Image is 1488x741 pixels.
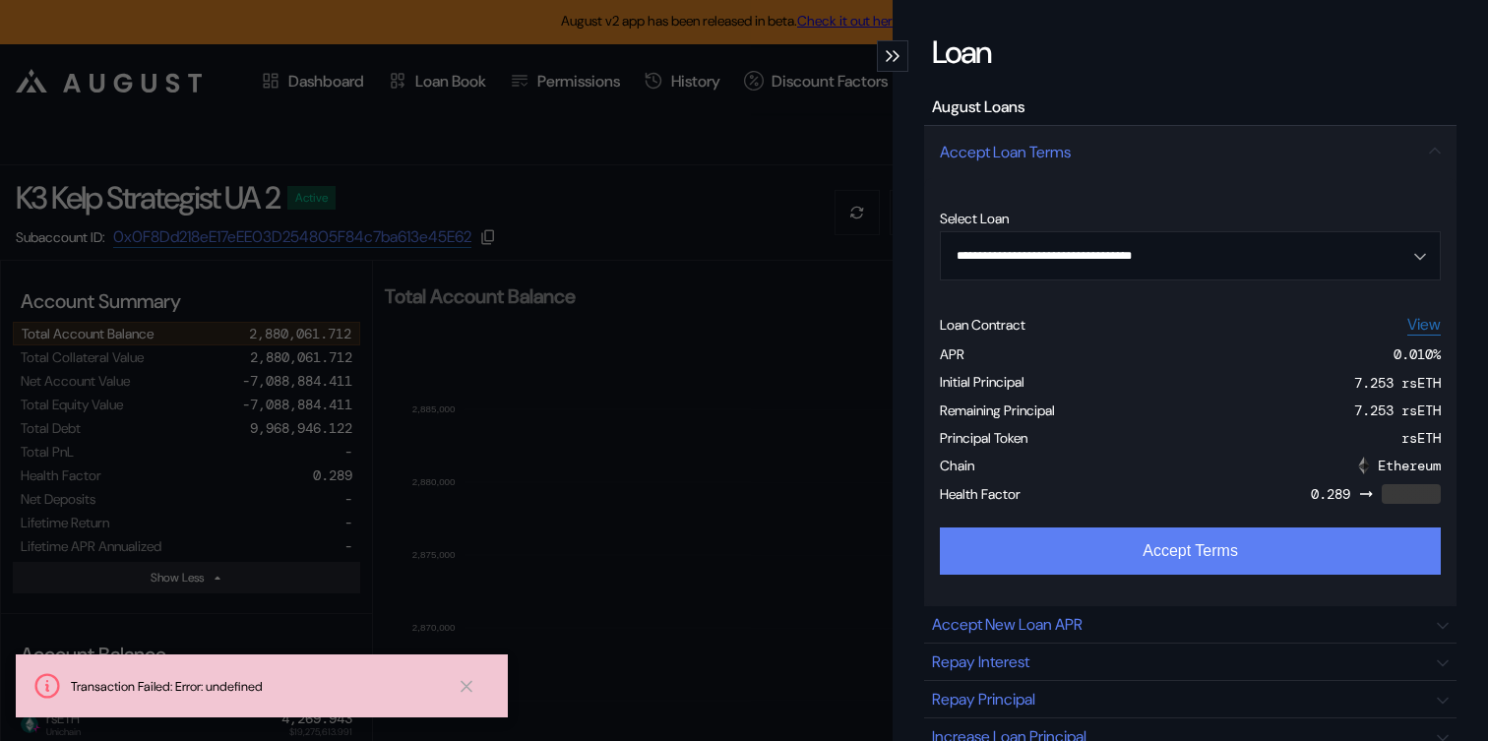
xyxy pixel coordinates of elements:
[1354,401,1441,419] div: 7.253 rsETH
[932,614,1083,635] div: Accept New Loan APR
[940,485,1021,503] div: Health Factor
[940,527,1441,575] button: Accept Terms
[940,142,1071,162] div: Accept Loan Terms
[932,689,1035,710] div: Repay Principal
[932,31,991,73] div: Loan
[940,210,1441,227] div: Select Loan
[1394,345,1441,363] div: 0.010%
[1407,314,1441,336] a: View
[940,429,1027,447] div: Principal Token
[932,651,1029,672] div: Repay Interest
[1355,457,1441,474] div: Ethereum
[1354,374,1441,392] div: 7.253 rsETH
[1401,429,1441,447] div: rsETH
[940,231,1441,280] button: Open menu
[932,96,1024,117] div: August Loans
[71,678,441,695] div: Transaction Failed: Error: undefined
[1355,457,1373,474] img: 1
[940,457,974,474] div: Chain
[940,345,964,363] div: APR
[940,401,1055,419] div: Remaining Principal
[1311,485,1350,503] span: 0.289
[940,316,1025,334] div: Loan Contract
[940,373,1024,391] div: Initial Principal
